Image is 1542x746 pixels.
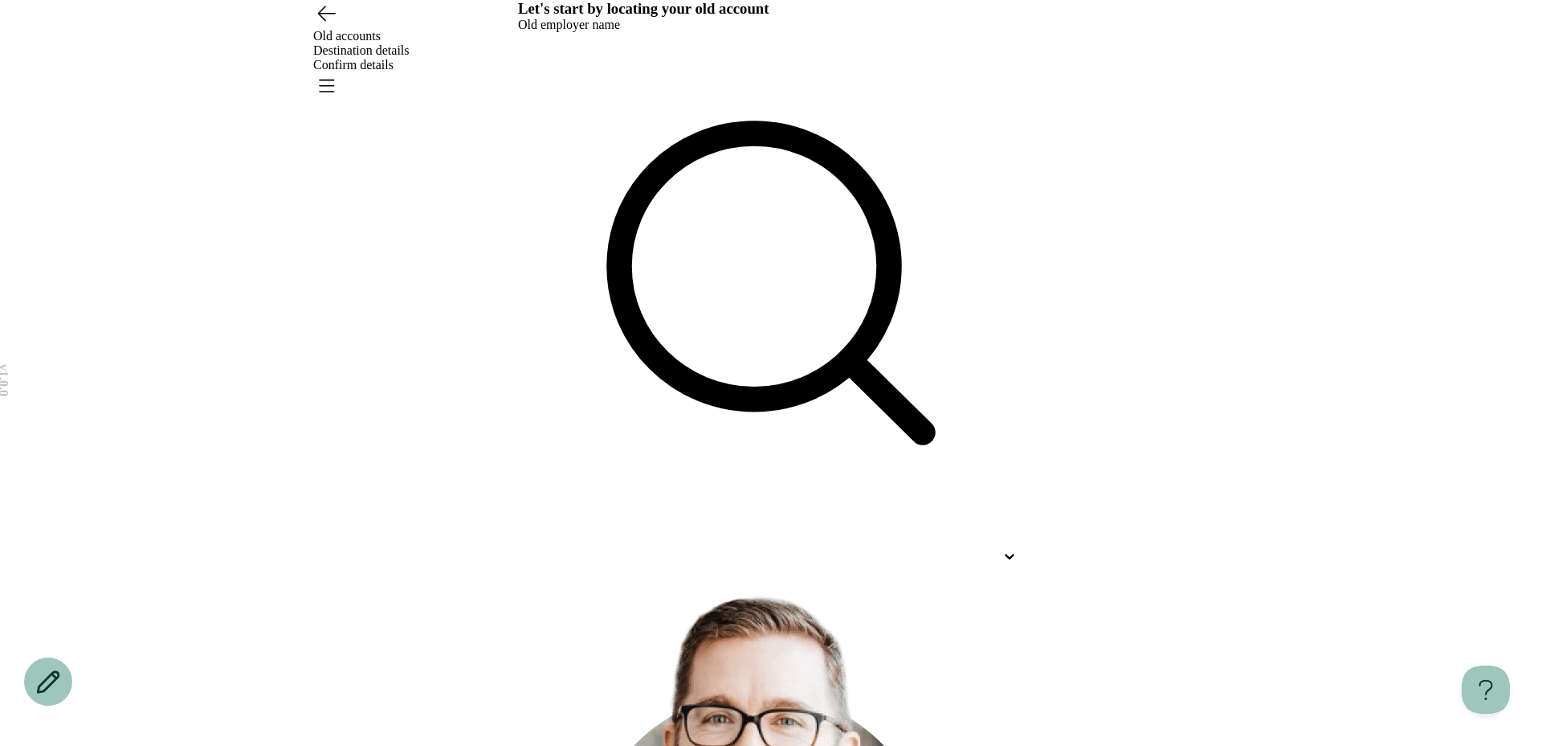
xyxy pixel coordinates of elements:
span: Old accounts [313,29,381,43]
iframe: Help Scout Beacon - Open [1462,666,1510,714]
span: Destination details [313,43,410,57]
button: Open menu [313,72,339,98]
span: Confirm details [313,58,394,72]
